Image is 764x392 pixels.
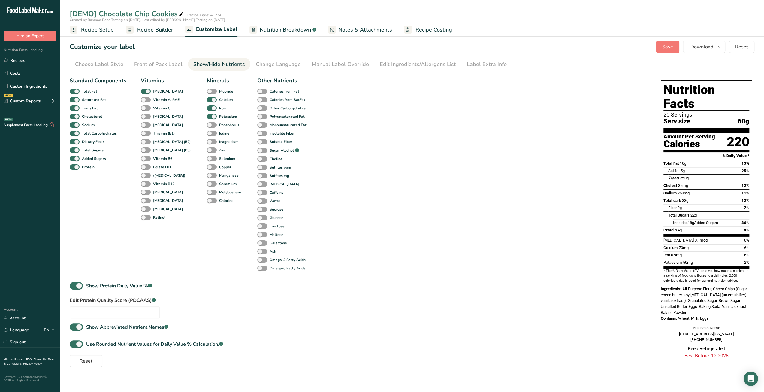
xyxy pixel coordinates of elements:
[153,164,172,170] b: Folate DFE
[219,156,235,161] b: Selenium
[70,77,126,85] div: Standard Components
[661,287,747,315] span: All-Purpose Flour, Choco Chips (Sugar, cocoa butter, soy [MEDICAL_DATA] (an emulsifier), vanilla ...
[270,89,299,94] b: Calories from Fat
[153,215,165,220] b: Retinol
[738,118,749,125] span: 60g
[681,169,685,173] span: 5g
[741,220,749,225] span: 36%
[219,122,239,128] b: Phosphorus
[663,140,715,148] div: Calories
[744,228,749,232] span: 8%
[661,287,681,291] span: Ingredients:
[683,260,693,265] span: 50mg
[270,131,295,136] b: Insoluble Fiber
[338,26,392,34] span: Notes & Attachments
[82,122,95,128] b: Sodium
[137,26,173,34] span: Recipe Builder
[185,23,237,37] a: Customize Label
[219,147,226,153] b: Zinc
[656,41,679,53] button: Save
[82,89,97,94] b: Total Fat
[270,114,305,119] b: Polyunsaturated Fat
[404,23,452,37] a: Recipe Costing
[663,134,715,140] div: Amount Per Serving
[682,198,688,203] span: 33g
[4,357,56,366] a: Terms & Conditions .
[663,152,749,160] section: % Daily Value *
[270,148,294,153] b: Sugar Alcohol
[744,238,749,242] span: 0%
[668,213,690,217] span: Total Sugars
[153,131,175,136] b: Thiamin (B1)
[86,341,223,348] div: Use Rounded Nutrient Values for Daily Value % Calculation.
[70,355,102,367] button: Reset
[86,282,152,290] div: Show Protein Daily Value %
[82,164,95,170] b: Protein
[153,139,191,144] b: [MEDICAL_DATA] (B2)
[270,156,282,162] b: Choline
[153,156,172,161] b: Vitamin B6
[70,23,114,37] a: Recipe Setup
[4,31,56,41] button: Hire an Expert
[663,198,681,203] span: Total carb
[663,253,670,257] span: Iron
[70,8,185,19] div: [DEMO] Chocolate Chip Cookies
[662,43,673,50] span: Save
[679,245,689,250] span: 70mg
[663,269,749,283] section: * The % Daily Value (DV) tells you how much a nutrient in a serving of food contributes to a dail...
[153,105,170,111] b: Vitamin C
[663,183,677,188] span: Cholest
[70,42,135,52] h1: Customize your label
[219,89,233,94] b: Fluoride
[126,23,173,37] a: Recipe Builder
[270,198,280,204] b: Water
[82,139,104,144] b: Dietary Fiber
[134,60,183,68] div: Front of Pack Label
[249,23,316,37] a: Nutrition Breakdown
[70,297,160,304] label: Edit Protein Quality Score (PDCAAS)
[153,206,183,212] b: [MEDICAL_DATA]
[219,190,241,195] b: Molybdenum
[270,207,283,212] b: Sucrose
[153,181,174,187] b: Vitamin B12
[663,245,678,250] span: Calcium
[663,191,677,195] span: Sodium
[727,134,749,150] div: 220
[219,173,239,178] b: Manganese
[671,253,682,257] span: 0.9mg
[219,164,231,170] b: Copper
[663,118,690,125] span: Serv size
[270,139,292,144] b: Soluble Fiber
[668,205,677,210] span: Fiber
[741,169,749,173] span: 25%
[668,176,678,180] i: Trans
[257,77,308,85] div: Other Nutrients
[187,12,221,18] div: Recipe Code: A1234
[153,198,183,203] b: [MEDICAL_DATA]
[661,325,752,343] div: Business Name [STREET_ADDRESS][US_STATE] [PHONE_NUMBER]
[219,131,229,136] b: Iodine
[684,176,689,180] span: 0g
[270,122,307,128] b: Monounsaturated Fat
[153,114,183,119] b: [MEDICAL_DATA]
[744,245,749,250] span: 6%
[153,147,191,153] b: [MEDICAL_DATA] (B3)
[270,249,276,254] b: Ash
[744,253,749,257] span: 6%
[678,191,690,195] span: 260mg
[195,25,237,33] span: Customize Label
[380,60,456,68] div: Edit Ingredients/Allergens List
[678,228,682,232] span: 4g
[270,97,305,102] b: Calories from SatFat
[260,26,311,34] span: Nutrition Breakdown
[33,357,48,362] a: About Us .
[663,238,694,242] span: [MEDICAL_DATA]
[678,316,708,321] span: Wheat, Milk, Eggs
[82,156,106,161] b: Added Sugars
[4,98,41,104] div: Custom Reports
[415,26,452,34] span: Recipe Costing
[219,139,239,144] b: Magnesium
[270,240,287,246] b: Galactose
[467,60,507,68] div: Label Extra Info
[663,260,682,265] span: Potassium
